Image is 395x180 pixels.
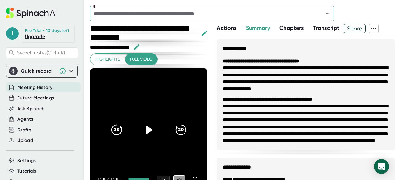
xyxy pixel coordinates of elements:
button: Full video [125,54,157,65]
button: Tutorials [17,168,36,175]
span: Search notes (Ctrl + K) [17,50,77,56]
button: Open [323,9,332,18]
button: Highlights [90,54,125,65]
button: Agents [17,116,33,123]
span: Chapters [279,25,304,31]
button: Meeting History [17,84,52,91]
div: Pro Trial - 10 days left [25,28,69,34]
button: Transcript [313,24,339,32]
button: Upload [17,137,33,144]
span: l [6,27,19,40]
span: Actions [217,25,236,31]
div: Open Intercom Messenger [374,159,389,174]
button: Drafts [17,126,31,134]
span: Transcript [313,25,339,31]
span: Full video [130,55,152,63]
button: Share [344,24,366,33]
button: Ask Spinach [17,105,45,112]
button: Future Meetings [17,94,54,102]
span: Summary [246,25,270,31]
button: Chapters [279,24,304,32]
span: Share [344,23,365,34]
button: Summary [246,24,270,32]
button: Settings [17,157,36,164]
a: Upgrade [25,34,45,39]
span: Highlights [95,55,120,63]
button: Actions [217,24,236,32]
div: Quick record [21,68,56,74]
div: Quick record [9,65,75,77]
